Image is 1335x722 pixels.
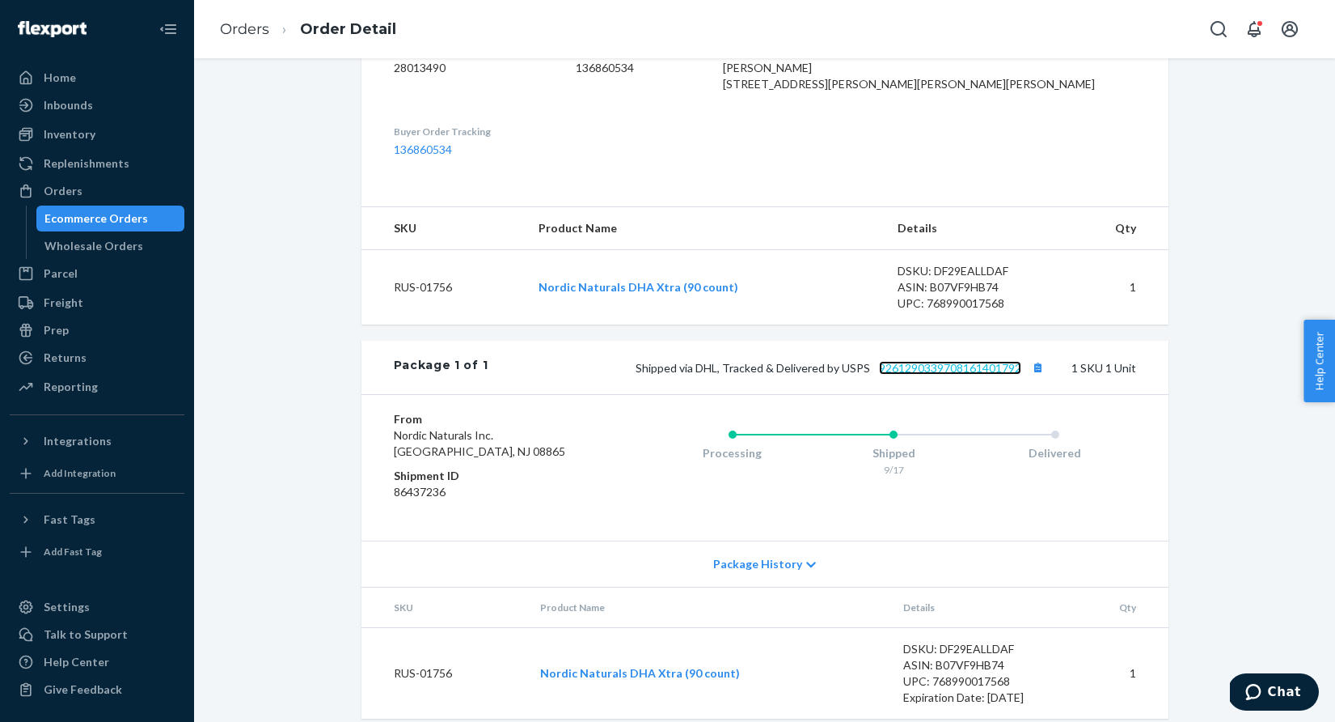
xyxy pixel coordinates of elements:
[539,280,738,294] a: Nordic Naturals DHA Xtra (90 count)
[1068,628,1168,720] td: 1
[652,445,813,461] div: Processing
[576,60,697,76] dd: 136860534
[394,142,452,156] a: 136860534
[44,126,95,142] div: Inventory
[44,466,116,480] div: Add Integration
[361,207,526,250] th: SKU
[1238,13,1270,45] button: Open notifications
[10,594,184,620] a: Settings
[44,97,93,113] div: Inbounds
[903,657,1055,673] div: ASIN: B07VF9HB74
[394,357,488,378] div: Package 1 of 1
[44,682,122,698] div: Give Feedback
[394,125,551,138] dt: Buyer Order Tracking
[361,628,528,720] td: RUS-01756
[44,155,129,172] div: Replenishments
[10,345,184,371] a: Returns
[44,545,102,558] div: Add Fast Tag
[207,6,409,53] ol: breadcrumbs
[1028,357,1049,378] button: Copy tracking number
[10,622,184,648] button: Talk to Support
[361,588,528,628] th: SKU
[10,151,184,176] a: Replenishments
[526,207,885,250] th: Product Name
[813,463,974,477] div: 9/17
[394,468,587,484] dt: Shipment ID
[44,210,148,227] div: Ecommerce Orders
[300,20,396,38] a: Order Detail
[903,690,1055,706] div: Expiration Date: [DATE]
[394,411,587,427] dt: From
[898,263,1050,279] div: DSKU: DF29EALLDAF
[44,433,112,449] div: Integrations
[10,677,184,703] button: Give Feedback
[879,361,1021,375] a: 9261290339708161401792
[903,641,1055,657] div: DSKU: DF29EALLDAF
[527,588,890,628] th: Product Name
[1230,673,1319,714] iframe: Opens a widget where you can chat to one of our agents
[1202,13,1235,45] button: Open Search Box
[974,445,1136,461] div: Delivered
[813,445,974,461] div: Shipped
[10,121,184,147] a: Inventory
[10,290,184,316] a: Freight
[10,261,184,287] a: Parcel
[10,461,184,486] a: Add Integration
[44,322,69,338] div: Prep
[890,588,1068,628] th: Details
[394,60,551,76] dd: 28013490
[1303,320,1335,402] button: Help Center
[394,484,587,500] dd: 86437236
[36,206,185,231] a: Ecommerce Orders
[1063,207,1168,250] th: Qty
[44,626,128,643] div: Talk to Support
[488,357,1135,378] div: 1 SKU 1 Unit
[898,295,1050,312] div: UPC: 768990017568
[44,238,143,254] div: Wholesale Orders
[10,428,184,454] button: Integrations
[885,207,1063,250] th: Details
[636,361,1049,375] span: Shipped via DHL, Tracked & Delivered by USPS
[44,70,76,86] div: Home
[18,21,87,37] img: Flexport logo
[540,666,740,680] a: Nordic Naturals DHA Xtra (90 count)
[10,507,184,533] button: Fast Tags
[44,183,82,199] div: Orders
[10,178,184,204] a: Orders
[36,233,185,259] a: Wholesale Orders
[10,65,184,91] a: Home
[1274,13,1306,45] button: Open account menu
[44,295,83,311] div: Freight
[44,350,87,366] div: Returns
[44,599,90,615] div: Settings
[10,92,184,118] a: Inbounds
[44,265,78,282] div: Parcel
[1063,250,1168,325] td: 1
[152,13,184,45] button: Close Navigation
[394,428,565,458] span: Nordic Naturals Inc. [GEOGRAPHIC_DATA], NJ 08865
[44,512,95,528] div: Fast Tags
[10,317,184,343] a: Prep
[903,673,1055,690] div: UPC: 768990017568
[10,649,184,675] a: Help Center
[1068,588,1168,628] th: Qty
[723,61,1095,91] span: [PERSON_NAME] [STREET_ADDRESS][PERSON_NAME][PERSON_NAME][PERSON_NAME]
[10,374,184,400] a: Reporting
[10,539,184,565] a: Add Fast Tag
[361,250,526,325] td: RUS-01756
[44,654,109,670] div: Help Center
[44,379,98,395] div: Reporting
[713,556,802,572] span: Package History
[898,279,1050,295] div: ASIN: B07VF9HB74
[220,20,269,38] a: Orders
